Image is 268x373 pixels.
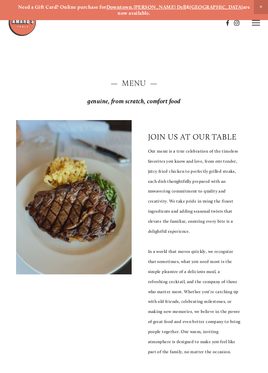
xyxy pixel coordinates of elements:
[107,4,132,10] a: Downtown
[87,98,181,105] em: genuine, from scratch, comfort food
[148,146,241,236] p: Our menu is a true celebration of the timeless favorites you know and love, from our tender, juic...
[16,78,252,89] h2: — Menu —
[190,4,243,10] a: [GEOGRAPHIC_DATA]
[186,4,190,10] strong: &
[132,4,133,10] strong: ,
[134,4,186,10] a: [PERSON_NAME] Dell
[18,4,107,10] strong: Need a Gift Card? Online purchase for
[148,247,241,357] p: In a world that moves quickly, we recognize that sometimes, what you need most is the simple plea...
[118,4,251,16] strong: are now available.
[148,132,237,142] p: join us at our table
[8,8,37,37] img: Amaro's Table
